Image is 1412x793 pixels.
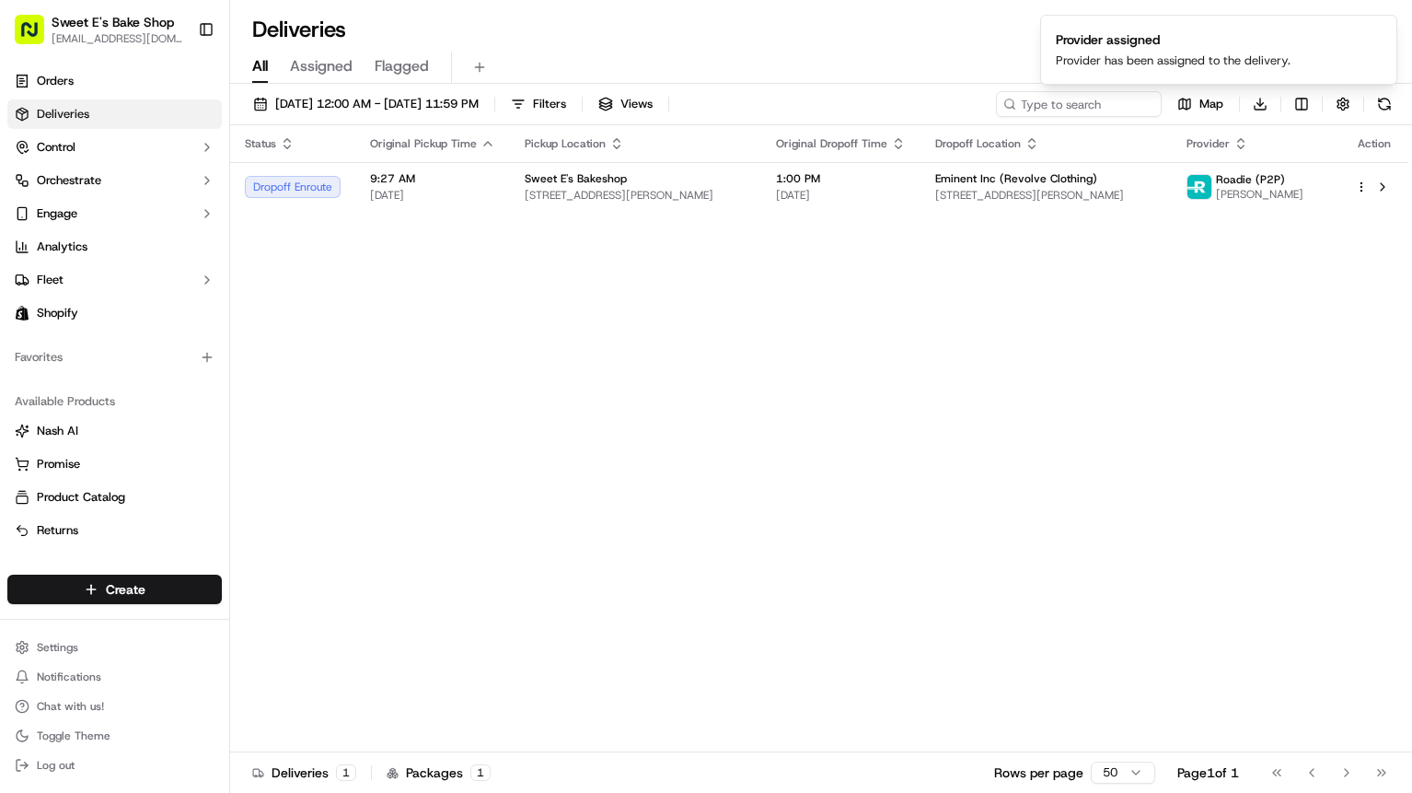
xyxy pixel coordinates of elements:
button: Views [590,91,661,117]
span: Orders [37,73,74,89]
span: Flagged [375,55,429,77]
span: Notifications [37,670,101,684]
span: Original Dropoff Time [776,136,887,151]
a: Product Catalog [15,489,214,506]
span: 1:00 PM [776,171,906,186]
button: Promise [7,449,222,479]
a: Deliveries [7,99,222,129]
button: Log out [7,752,222,778]
button: Create [7,575,222,604]
span: Promise [37,456,80,472]
button: Returns [7,516,222,545]
button: Filters [503,91,574,117]
img: roadie-logo-v2.jpg [1187,175,1211,199]
button: Orchestrate [7,166,222,195]
span: 9:27 AM [370,171,495,186]
span: Settings [37,640,78,655]
button: Sweet E's Bake Shop[EMAIL_ADDRESS][DOMAIN_NAME] [7,7,191,52]
span: Analytics [37,239,87,255]
span: Assigned [290,55,353,77]
button: Chat with us! [7,694,222,719]
div: Packages [387,764,491,782]
span: [DATE] [370,188,495,203]
span: Dropoff Location [935,136,1021,151]
img: Shopify logo [15,306,29,321]
span: Provider [1186,136,1230,151]
button: Notifications [7,664,222,690]
button: Fleet [7,265,222,295]
div: Provider assigned [1056,30,1290,49]
h1: Deliveries [252,15,346,44]
a: Orders [7,66,222,96]
a: Returns [15,522,214,539]
div: 1 [336,764,356,781]
div: Deliveries [252,764,356,782]
div: Favorites [7,343,222,372]
span: Nash AI [37,423,78,439]
span: Filters [533,96,566,112]
div: Action [1355,136,1394,151]
a: Nash AI [15,423,214,439]
span: Create [106,580,145,599]
button: [DATE] 12:00 AM - [DATE] 11:59 PM [245,91,487,117]
span: [DATE] 12:00 AM - [DATE] 11:59 PM [275,96,479,112]
button: Control [7,133,222,162]
button: Refresh [1371,91,1397,117]
span: Deliveries [37,106,89,122]
span: Status [245,136,276,151]
button: Engage [7,199,222,228]
span: Engage [37,205,77,222]
span: Roadie (P2P) [1216,172,1285,187]
span: Log out [37,758,75,773]
button: Map [1169,91,1232,117]
button: Sweet E's Bake Shop [52,13,174,31]
span: Shopify [37,305,78,321]
span: Pickup Location [525,136,606,151]
div: Available Products [7,387,222,416]
span: Returns [37,522,78,539]
a: Shopify [7,298,222,328]
button: Toggle Theme [7,723,222,749]
span: Views [620,96,653,112]
div: 1 [470,764,491,781]
span: Fleet [37,272,64,288]
button: [EMAIL_ADDRESS][DOMAIN_NAME] [52,31,183,46]
a: Analytics [7,232,222,262]
span: Orchestrate [37,172,101,189]
span: Sweet E's Bakeshop [525,171,627,186]
span: [DATE] [776,188,906,203]
span: [PERSON_NAME] [1216,187,1303,202]
span: Product Catalog [37,489,125,506]
a: Promise [15,456,214,472]
span: Eminent Inc (Revolve Clothing) [935,171,1097,186]
span: Map [1199,96,1223,112]
span: Original Pickup Time [370,136,477,151]
span: [STREET_ADDRESS][PERSON_NAME] [935,188,1157,203]
button: Settings [7,635,222,660]
span: [STREET_ADDRESS][PERSON_NAME] [525,188,747,203]
span: All [252,55,268,77]
span: Control [37,139,75,156]
span: Toggle Theme [37,729,110,743]
button: Product Catalog [7,483,222,512]
span: Chat with us! [37,699,104,714]
p: Rows per page [994,764,1083,782]
div: Page 1 of 1 [1177,764,1239,782]
button: Nash AI [7,416,222,446]
input: Type to search [996,91,1162,117]
div: Provider has been assigned to the delivery. [1056,52,1290,69]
